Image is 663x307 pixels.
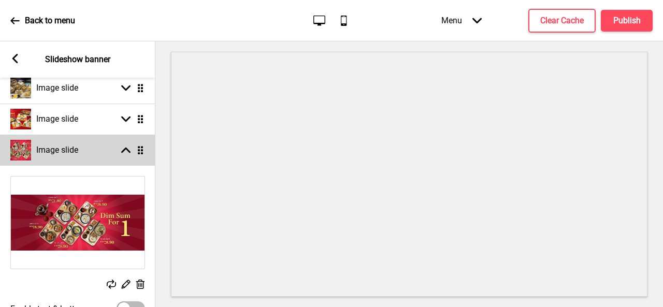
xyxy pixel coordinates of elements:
[10,7,75,35] a: Back to menu
[613,15,641,26] h4: Publish
[36,113,78,125] h4: Image slide
[11,177,145,269] img: Image
[431,5,492,36] div: Menu
[36,82,78,94] h4: Image slide
[45,54,110,65] p: Slideshow banner
[540,15,584,26] h4: Clear Cache
[528,9,596,33] button: Clear Cache
[25,15,75,26] p: Back to menu
[601,10,653,32] button: Publish
[36,144,78,156] h4: Image slide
